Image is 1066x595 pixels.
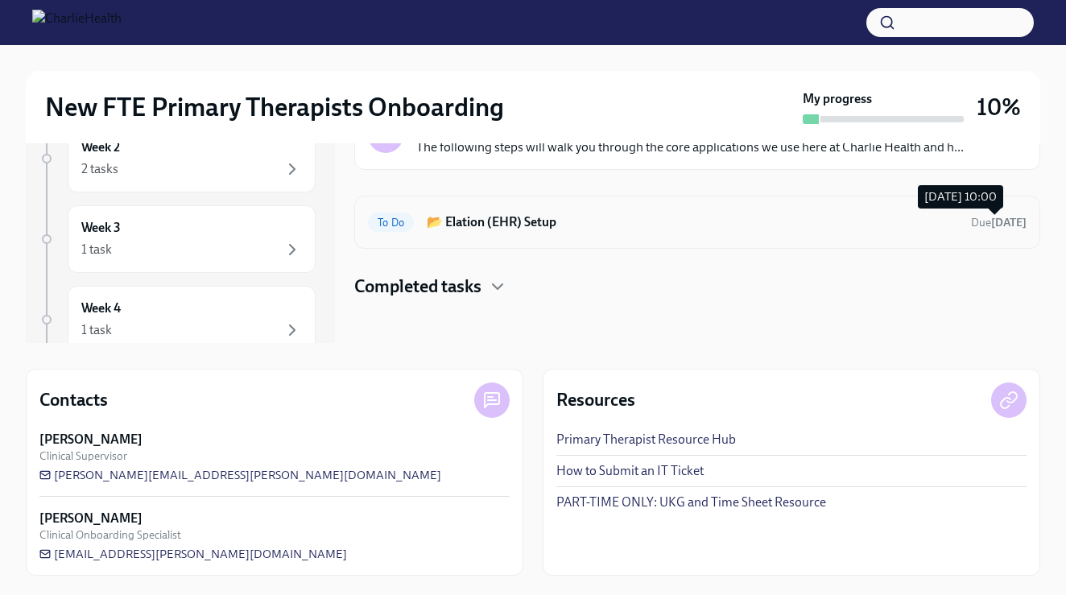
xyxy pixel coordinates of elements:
[39,527,181,543] span: Clinical Onboarding Specialist
[39,205,316,273] a: Week 31 task
[39,467,441,483] a: [PERSON_NAME][EMAIL_ADDRESS][PERSON_NAME][DOMAIN_NAME]
[416,138,964,156] p: The following steps will walk you through the core applications we use here at Charlie Health and...
[39,510,143,527] strong: [PERSON_NAME]
[81,160,118,178] div: 2 tasks
[368,209,1027,235] a: To Do📂 Elation (EHR) SetupDue[DATE]
[556,388,635,412] h4: Resources
[556,494,826,511] a: PART-TIME ONLY: UKG and Time Sheet Resource
[556,462,704,480] a: How to Submit an IT Ticket
[803,90,872,108] strong: My progress
[39,546,347,562] a: [EMAIL_ADDRESS][PERSON_NAME][DOMAIN_NAME]
[81,241,112,258] div: 1 task
[39,448,127,464] span: Clinical Supervisor
[354,275,481,299] h4: Completed tasks
[971,216,1027,229] span: Due
[81,321,112,339] div: 1 task
[991,216,1027,229] strong: [DATE]
[81,219,121,237] h6: Week 3
[368,217,414,229] span: To Do
[39,125,316,192] a: Week 22 tasks
[977,93,1021,122] h3: 10%
[556,431,736,448] a: Primary Therapist Resource Hub
[32,10,122,35] img: CharlieHealth
[81,300,121,317] h6: Week 4
[45,91,504,123] h2: New FTE Primary Therapists Onboarding
[81,138,120,156] h6: Week 2
[427,213,958,231] h6: 📂 Elation (EHR) Setup
[39,431,143,448] strong: [PERSON_NAME]
[39,388,108,412] h4: Contacts
[354,275,1040,299] div: Completed tasks
[39,286,316,353] a: Week 41 task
